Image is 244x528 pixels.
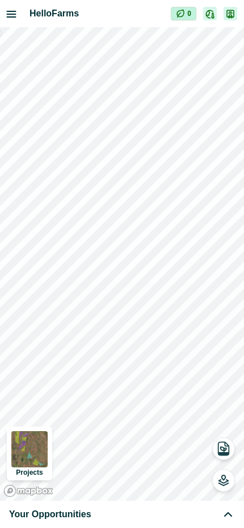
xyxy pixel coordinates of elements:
[187,8,191,19] p: 0
[11,431,48,467] img: projects preview
[16,469,43,476] p: Projects
[9,508,91,521] span: Your Opportunities
[3,484,53,497] a: Mapbox logo
[30,7,171,20] h2: HelloFarms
